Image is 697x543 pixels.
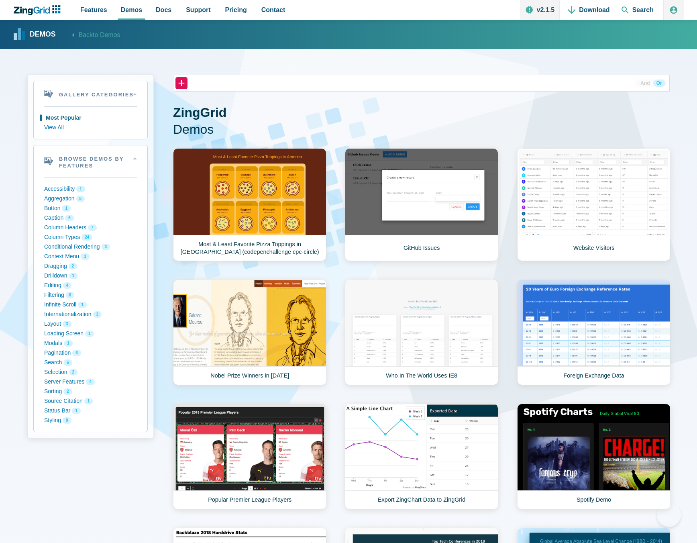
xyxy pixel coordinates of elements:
[173,105,226,120] strong: ZingGrid
[175,77,187,89] button: +
[44,396,137,406] button: Source Citation 1
[44,213,137,223] button: Caption 6
[44,339,137,348] button: Modals 1
[186,4,210,15] span: Support
[173,404,326,509] a: Popular Premier League Players
[517,280,671,385] a: Foreign Exchange Data
[44,184,137,194] button: Accessibility 1
[44,406,137,416] button: Status Bar 1
[64,29,120,41] a: Backto Demos
[44,281,137,290] button: Editing 4
[80,4,107,15] span: Features
[44,348,137,358] button: Pagination 6
[44,233,137,242] button: Column Types 24
[30,31,56,38] strong: Demos
[13,5,65,15] a: ZingChart Logo. Click to return to the homepage
[34,145,147,178] summary: Browse Demos By Features
[44,194,137,204] button: Aggregation 5
[44,416,137,425] button: Styling 9
[44,358,137,367] button: Search 5
[44,300,137,310] button: Infinite Scroll 1
[637,80,653,87] button: And
[44,271,137,281] button: Drilldown 1
[44,123,137,133] button: View All
[121,4,142,15] span: Demos
[345,404,498,509] a: Export ZingChart Data to ZingGrid
[173,121,670,138] span: Demos
[517,148,671,261] a: Website Visitors
[44,252,137,261] button: Context Menu 3
[44,261,137,271] button: Dragging 2
[14,29,56,41] a: Demos
[657,503,681,527] iframe: Toggle Customer Support
[34,81,147,106] summary: Gallery Categories
[79,30,120,41] span: Back
[44,113,137,123] button: Most Popular
[345,280,498,385] a: Who In The World Uses IE8
[93,32,120,39] span: to Demos
[44,242,137,252] button: Conditional Rendering 3
[44,387,137,396] button: Sorting 2
[173,280,326,385] a: Nobel Prize Winners in [DATE]
[44,377,137,387] button: Server Features 4
[173,148,326,261] a: Most & Least Favorite Pizza Toppings in [GEOGRAPHIC_DATA] (codepenchallenge cpc-circle)
[345,148,498,261] a: GitHub Issues
[44,223,137,233] button: Column Headers 7
[517,404,671,509] a: Spotify Demo
[44,310,137,319] button: Internationalization 3
[44,367,137,377] button: Selection 2
[261,4,285,15] span: Contact
[44,319,137,329] button: Layout 3
[653,80,665,87] button: Or
[156,4,171,15] span: Docs
[44,204,137,213] button: Button 1
[225,4,247,15] span: Pricing
[44,290,137,300] button: Filtering 6
[44,329,137,339] button: Loading Screen 1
